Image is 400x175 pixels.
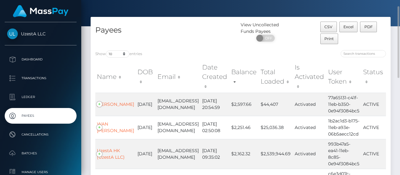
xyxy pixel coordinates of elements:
[156,61,201,93] th: Email: activate to sort column ascending
[327,139,362,169] td: 993b47a5-ea41-11eb-8c85-0e94f3084bc5
[343,24,353,29] span: Excel
[97,148,125,160] a: UzestA HK (UzestA LLC)
[339,22,358,32] button: Excel
[5,146,77,161] a: Batches
[7,28,18,39] img: UzestA LLC
[95,50,142,58] label: Show entries
[97,101,134,107] a: [PERSON_NAME]
[201,93,230,116] td: [DATE] 20:54:59
[230,93,259,116] td: $2,597.66
[5,108,77,124] a: Payees
[324,24,332,29] span: CSV
[5,31,77,37] span: UzestA LLC
[293,61,327,93] th: Is Activated: activate to sort column ascending
[362,93,386,116] td: ACTIVE
[364,24,373,29] span: PDF
[7,111,74,121] p: Payees
[260,35,275,42] span: OFF
[320,22,337,32] button: CSV
[230,139,259,169] td: $2,162.32
[5,70,77,86] a: Transactions
[13,5,68,17] img: MassPay Logo
[230,61,259,93] th: Balance: activate to sort column ascending
[136,116,156,139] td: [DATE]
[293,93,327,116] td: Activated
[156,93,201,116] td: [EMAIL_ADDRESS][DOMAIN_NAME]
[156,116,201,139] td: [EMAIL_ADDRESS][DOMAIN_NAME]
[156,139,201,169] td: [EMAIL_ADDRESS][DOMAIN_NAME]
[327,93,362,116] td: 77a65131-c41f-11eb-b350-0e94f3084bc5
[201,61,230,93] th: Date Created: activate to sort column ascending
[362,116,386,139] td: ACTIVE
[327,116,362,139] td: 1b2ac1d3-b175-11eb-a93e-06b5aecc12cd
[97,121,134,133] a: WAN [PERSON_NAME]
[5,127,77,142] a: Cancellations
[95,61,136,93] th: Name: activate to sort column ascending
[327,61,362,93] th: User Token: activate to sort column ascending
[136,61,156,93] th: DOB: activate to sort column ascending
[136,93,156,116] td: [DATE]
[259,116,293,139] td: $25,036.38
[7,92,74,102] p: Ledger
[5,52,77,67] a: Dashboard
[201,139,230,169] td: [DATE] 09:35:02
[241,22,291,35] div: View Uncollected Funds Payees
[7,55,74,64] p: Dashboard
[95,25,236,36] h4: Payees
[259,61,293,93] th: Total Loaded: activate to sort column ascending
[360,22,377,32] button: PDF
[201,116,230,139] td: [DATE] 02:50:08
[259,93,293,116] td: $44,407
[362,139,386,169] td: ACTIVE
[293,116,327,139] td: Activated
[5,89,77,105] a: Ledger
[324,36,334,41] span: Print
[7,149,74,158] p: Batches
[7,74,74,83] p: Transactions
[320,33,338,44] button: Print
[136,139,156,169] td: [DATE]
[7,130,74,139] p: Cancellations
[362,61,386,93] th: Status: activate to sort column ascending
[259,139,293,169] td: $2,539,944.69
[341,50,386,57] input: Search transactions
[106,50,129,58] select: Showentries
[293,139,327,169] td: Activated
[230,116,259,139] td: $2,251.46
